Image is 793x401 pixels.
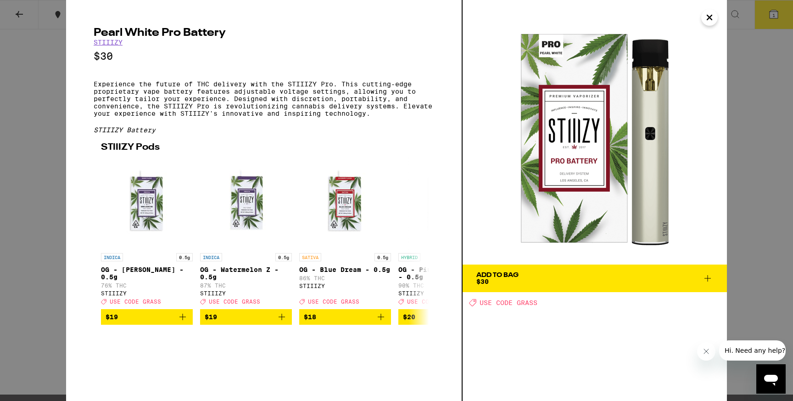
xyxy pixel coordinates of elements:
[200,290,292,296] div: STIIIZY
[719,340,786,361] iframe: Message from company
[106,313,118,321] span: $19
[101,282,193,288] p: 76% THC
[205,313,217,321] span: $19
[101,157,193,309] a: Open page for OG - King Louis XIII - 0.5g from STIIIZY
[756,364,786,394] iframe: Button to launch messaging window
[299,157,391,249] img: STIIIZY - OG - Blue Dream - 0.5g
[398,266,490,281] p: OG - Pineapple Express - 0.5g
[308,299,359,305] span: USE CODE GRASS
[101,157,193,249] img: STIIIZY - OG - King Louis XIII - 0.5g
[374,253,391,261] p: 0.5g
[701,9,718,26] button: Close
[94,126,434,134] div: STIIIZY Battery
[299,275,391,281] p: 86% THC
[94,28,434,39] h2: Pearl White Pro Battery
[101,290,193,296] div: STIIIZY
[200,157,292,309] a: Open page for OG - Watermelon Z - 0.5g from STIIIZY
[299,283,391,289] div: STIIIZY
[304,313,316,321] span: $18
[480,299,537,306] span: USE CODE GRASS
[110,299,161,305] span: USE CODE GRASS
[94,39,123,46] a: STIIIZY
[275,253,292,261] p: 0.5g
[398,157,490,309] a: Open page for OG - Pineapple Express - 0.5g from STIIIZY
[299,253,321,261] p: SATIVA
[101,143,427,152] h2: STIIIZY Pods
[101,266,193,281] p: OG - [PERSON_NAME] - 0.5g
[476,272,519,278] div: Add To Bag
[176,253,193,261] p: 0.5g
[299,309,391,325] button: Add to bag
[101,253,123,261] p: INDICA
[200,266,292,281] p: OG - Watermelon Z - 0.5g
[697,342,715,361] iframe: Close message
[209,299,260,305] span: USE CODE GRASS
[299,157,391,309] a: Open page for OG - Blue Dream - 0.5g from STIIIZY
[200,309,292,325] button: Add to bag
[403,313,415,321] span: $20
[398,290,490,296] div: STIIIZY
[463,265,727,292] button: Add To Bag$30
[94,80,434,117] p: Experience the future of THC delivery with the STIIIZY Pro. This cutting-edge proprietary vape ba...
[398,157,490,249] img: STIIIZY - OG - Pineapple Express - 0.5g
[476,278,489,285] span: $30
[407,299,458,305] span: USE CODE GRASS
[398,282,490,288] p: 90% THC
[200,253,222,261] p: INDICA
[398,309,490,325] button: Add to bag
[94,51,434,62] p: $30
[299,266,391,273] p: OG - Blue Dream - 0.5g
[200,157,292,249] img: STIIIZY - OG - Watermelon Z - 0.5g
[101,309,193,325] button: Add to bag
[200,282,292,288] p: 87% THC
[398,253,420,261] p: HYBRID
